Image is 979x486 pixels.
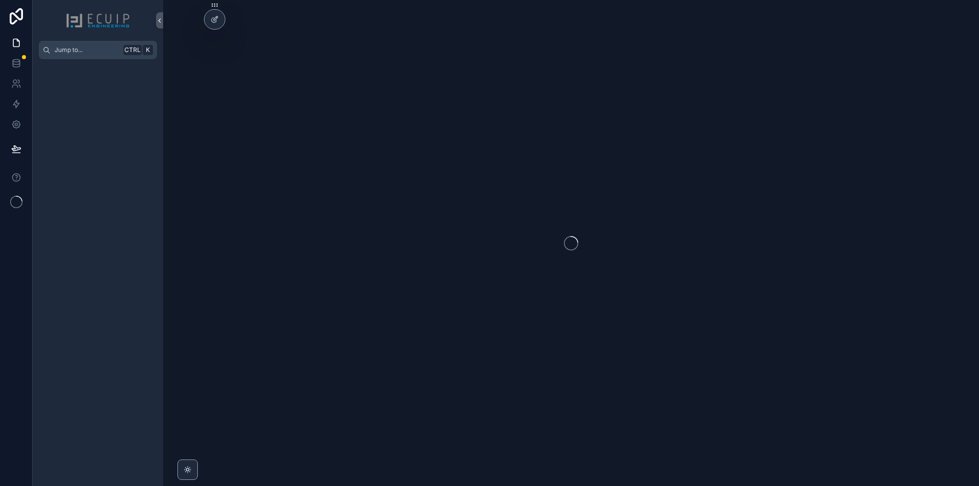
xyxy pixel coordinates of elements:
button: Jump to...CtrlK [39,41,157,59]
div: scrollable content [33,59,163,78]
span: K [144,46,152,54]
span: Jump to... [55,46,119,54]
img: App logo [66,12,130,29]
span: Ctrl [123,45,142,55]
